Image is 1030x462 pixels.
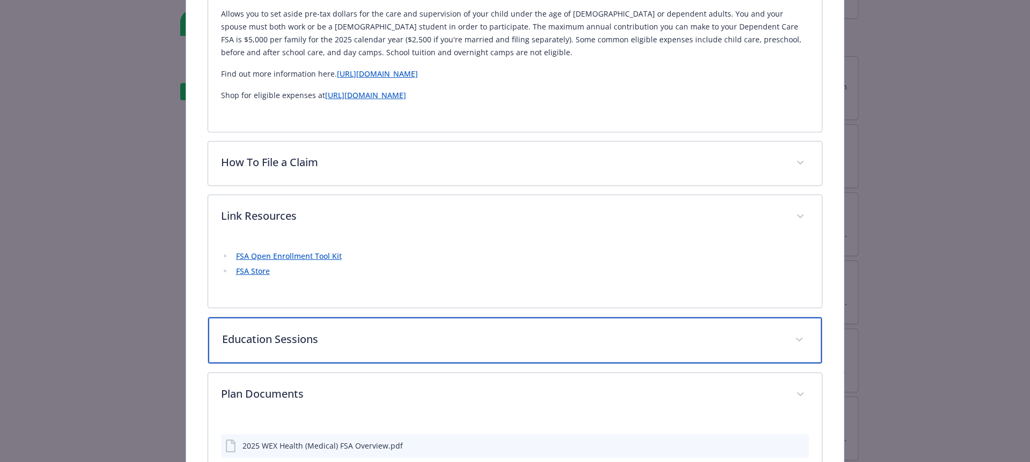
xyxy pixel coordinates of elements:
p: Find out more information here. [221,68,810,80]
button: preview file [795,440,805,451]
p: Plan Documents [221,386,784,402]
p: Allows you to set aside pre-tax dollars for the care and supervision of your child under the age ... [221,8,810,59]
div: Link Resources [208,195,822,239]
a: [URL][DOMAIN_NAME] [337,69,418,79]
button: download file [778,440,786,451]
p: Link Resources [221,208,784,224]
a: FSA Store [236,266,270,276]
div: Plan Documents [208,373,822,417]
div: Education Sessions [208,317,822,363]
a: FSA Open Enrollment Tool Kit [236,251,342,261]
div: How To File a Claim [208,141,822,185]
p: Education Sessions [222,331,783,347]
p: How To File a Claim [221,154,784,170]
a: [URL][DOMAIN_NAME] [325,90,406,100]
div: Link Resources [208,239,822,308]
div: 2025 WEX Health (Medical) FSA Overview.pdf [242,440,403,451]
p: Shop for eligible expenses at [221,89,810,102]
